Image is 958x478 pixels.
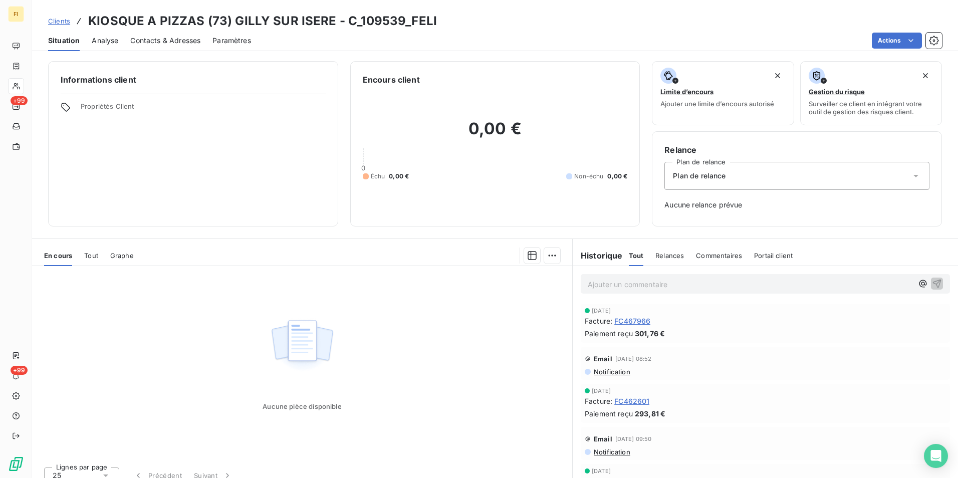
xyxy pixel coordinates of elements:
[585,328,633,339] span: Paiement reçu
[130,36,200,46] span: Contacts & Adresses
[635,328,665,339] span: 301,76 €
[673,171,726,181] span: Plan de relance
[629,252,644,260] span: Tout
[635,408,665,419] span: 293,81 €
[592,388,611,394] span: [DATE]
[614,316,650,326] span: FC467966
[11,96,28,105] span: +99
[696,252,742,260] span: Commentaires
[110,252,134,260] span: Graphe
[48,36,80,46] span: Situation
[88,12,437,30] h3: KIOSQUE A PIZZAS (73) GILLY SUR ISERE - C_109539_FELI
[592,308,611,314] span: [DATE]
[8,456,24,472] img: Logo LeanPay
[652,61,794,125] button: Limite d’encoursAjouter une limite d’encours autorisé
[594,355,612,363] span: Email
[363,74,420,86] h6: Encours client
[660,100,774,108] span: Ajouter une limite d’encours autorisé
[664,144,929,156] h6: Relance
[660,88,713,96] span: Limite d’encours
[48,16,70,26] a: Clients
[809,100,933,116] span: Surveiller ce client en intégrant votre outil de gestion des risques client.
[263,402,341,410] span: Aucune pièce disponible
[92,36,118,46] span: Analyse
[11,366,28,375] span: +99
[84,252,98,260] span: Tout
[585,316,612,326] span: Facture :
[363,119,628,149] h2: 0,00 €
[593,368,630,376] span: Notification
[573,250,623,262] h6: Historique
[371,172,385,181] span: Échu
[585,408,633,419] span: Paiement reçu
[81,102,326,116] span: Propriétés Client
[592,468,611,474] span: [DATE]
[594,435,612,443] span: Email
[61,74,326,86] h6: Informations client
[809,88,865,96] span: Gestion du risque
[664,200,929,210] span: Aucune relance prévue
[48,17,70,25] span: Clients
[800,61,942,125] button: Gestion du risqueSurveiller ce client en intégrant votre outil de gestion des risques client.
[615,436,652,442] span: [DATE] 09:50
[593,448,630,456] span: Notification
[924,444,948,468] div: Open Intercom Messenger
[44,252,72,260] span: En cours
[754,252,793,260] span: Portail client
[655,252,684,260] span: Relances
[574,172,603,181] span: Non-échu
[872,33,922,49] button: Actions
[270,315,334,377] img: Empty state
[614,396,649,406] span: FC462601
[585,396,612,406] span: Facture :
[615,356,652,362] span: [DATE] 08:52
[389,172,409,181] span: 0,00 €
[212,36,251,46] span: Paramètres
[361,164,365,172] span: 0
[8,6,24,22] div: FI
[607,172,627,181] span: 0,00 €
